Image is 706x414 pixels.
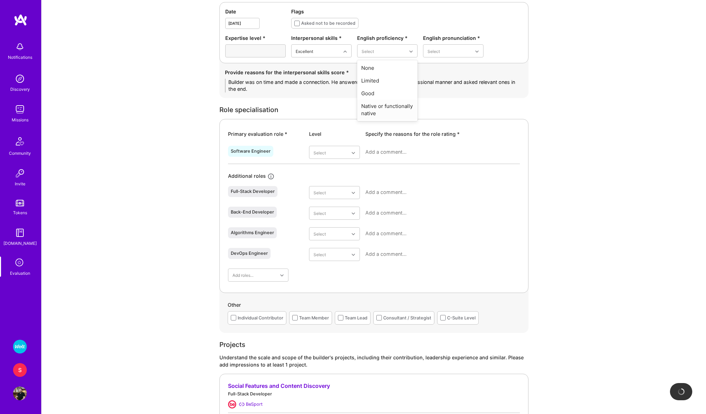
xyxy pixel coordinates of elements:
[15,180,25,187] div: Invite
[239,402,244,407] i: BeSport
[357,100,418,120] div: Native or functionally native
[238,314,283,322] div: Individual Contributor
[219,354,528,368] div: Understand the scale and scope of the builder's projects, including their contribution, leadershi...
[13,226,27,240] img: guide book
[8,54,32,61] div: Notifications
[13,72,27,86] img: discovery
[231,251,268,256] div: DevOps Engineer
[314,210,326,217] div: Select
[291,8,523,15] div: Flags
[13,257,26,270] i: icon SelectionTeam
[267,173,275,181] i: icon Info
[231,149,271,154] div: Software Engineer
[12,116,29,123] div: Missions
[13,166,27,180] img: Invite
[357,34,418,42] div: English proficiency *
[228,172,266,180] div: Additional roles
[10,270,30,277] div: Evaluation
[9,150,31,157] div: Community
[314,230,326,238] div: Select
[357,62,418,74] div: None
[10,86,30,93] div: Discovery
[362,47,374,55] div: Select
[228,301,520,311] div: Other
[231,189,275,194] div: Full-Stack Developer
[16,200,24,206] img: tokens
[11,386,29,400] a: User Avatar
[13,102,27,116] img: teamwork
[677,388,685,395] img: loading
[309,130,360,138] div: Level
[13,209,27,216] div: Tokens
[409,50,413,53] i: icon Chevron
[357,87,418,100] div: Good
[352,212,355,215] i: icon Chevron
[299,314,329,322] div: Team Member
[343,50,347,53] i: icon Chevron
[228,400,236,408] img: Company logo
[11,363,29,377] a: S
[219,106,528,113] div: Role specialisation
[352,232,355,236] i: icon Chevron
[365,130,520,138] div: Specify the reasons for the role rating *
[231,209,274,215] div: Back-End Developer
[225,69,523,76] div: Provide reasons for the interpersonal skills score *
[13,363,27,377] div: S
[428,47,440,55] div: Select
[423,34,483,42] div: English pronunciation *
[301,20,355,27] div: Asked not to be recorded
[13,40,27,54] img: bell
[352,151,355,155] i: icon Chevron
[12,133,28,150] img: Community
[383,314,431,322] div: Consultant / Strategist
[219,341,528,348] div: Projects
[239,401,263,408] a: BeSport
[352,191,355,195] i: icon Chevron
[475,50,479,53] i: icon Chevron
[13,386,27,400] img: User Avatar
[225,34,286,42] div: Expertise level *
[357,74,418,87] div: Limited
[225,79,523,92] textarea: Builder was on time and made a connection. He answered my questions in a professional manner and ...
[232,272,253,279] div: Add roles...
[3,240,37,247] div: [DOMAIN_NAME]
[280,274,284,277] i: icon Chevron
[246,401,263,408] div: BeSport
[314,149,326,156] div: Select
[352,253,355,257] i: icon Chevron
[228,382,520,390] div: Social Features and Content Discovery
[228,130,304,138] div: Primary evaluation role *
[11,340,29,353] a: Wolt - Fintech: Payments Expansion Team
[14,14,27,26] img: logo
[291,34,352,42] div: Interpersonal skills *
[228,390,520,397] div: Full-Stack Developer
[314,189,326,196] div: Select
[13,340,27,353] img: Wolt - Fintech: Payments Expansion Team
[314,251,326,258] div: Select
[447,314,476,322] div: C-Suite Level
[231,230,274,236] div: Algorithms Engineer
[225,8,286,15] div: Date
[296,47,313,55] div: Excellent
[345,314,367,322] div: Team Lead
